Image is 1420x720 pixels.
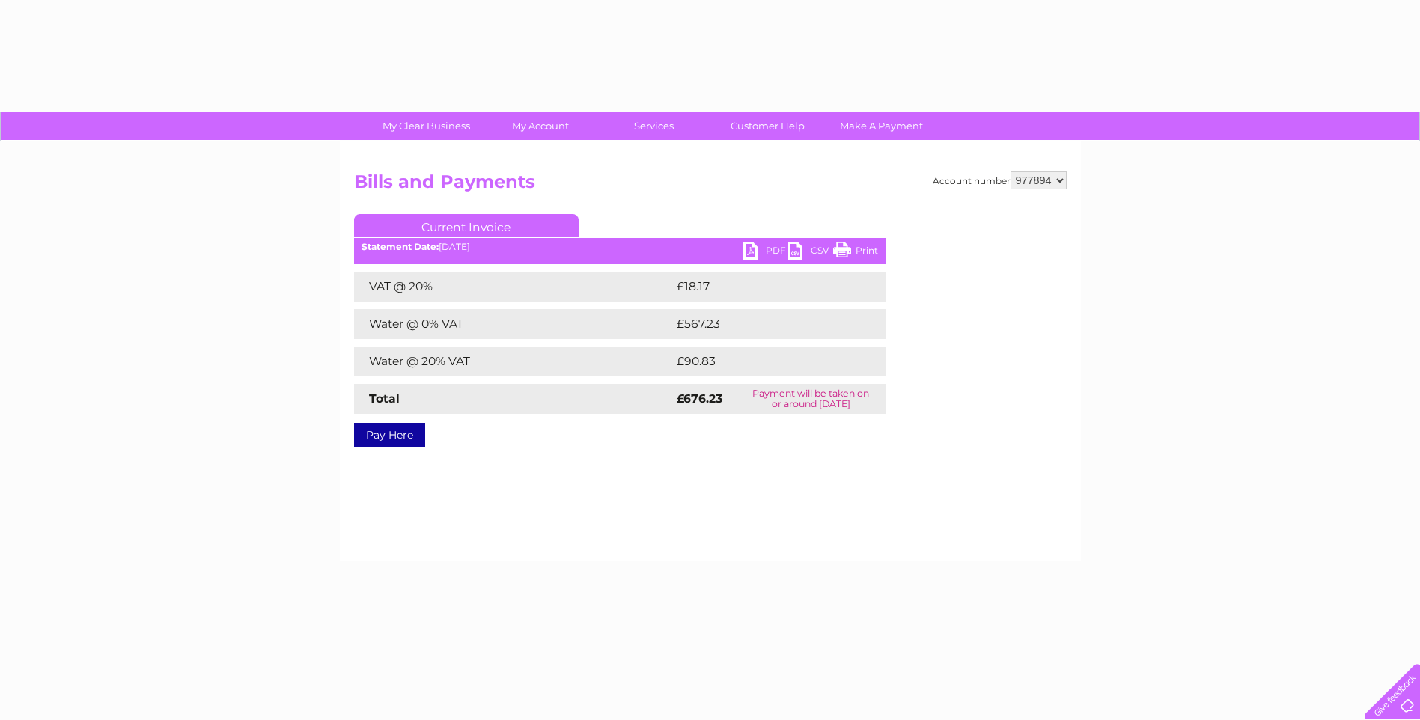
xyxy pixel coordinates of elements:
a: Make A Payment [820,112,943,140]
td: Payment will be taken on or around [DATE] [737,384,886,414]
a: Customer Help [706,112,829,140]
a: Services [592,112,716,140]
a: PDF [743,242,788,263]
a: Pay Here [354,423,425,447]
strong: £676.23 [677,391,722,406]
h2: Bills and Payments [354,171,1067,200]
td: £18.17 [673,272,853,302]
a: Print [833,242,878,263]
div: [DATE] [354,242,886,252]
td: VAT @ 20% [354,272,673,302]
a: Current Invoice [354,214,579,237]
td: £567.23 [673,309,859,339]
strong: Total [369,391,400,406]
a: My Account [478,112,602,140]
b: Statement Date: [362,241,439,252]
a: CSV [788,242,833,263]
div: Account number [933,171,1067,189]
td: Water @ 0% VAT [354,309,673,339]
td: £90.83 [673,347,856,376]
a: My Clear Business [365,112,488,140]
td: Water @ 20% VAT [354,347,673,376]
